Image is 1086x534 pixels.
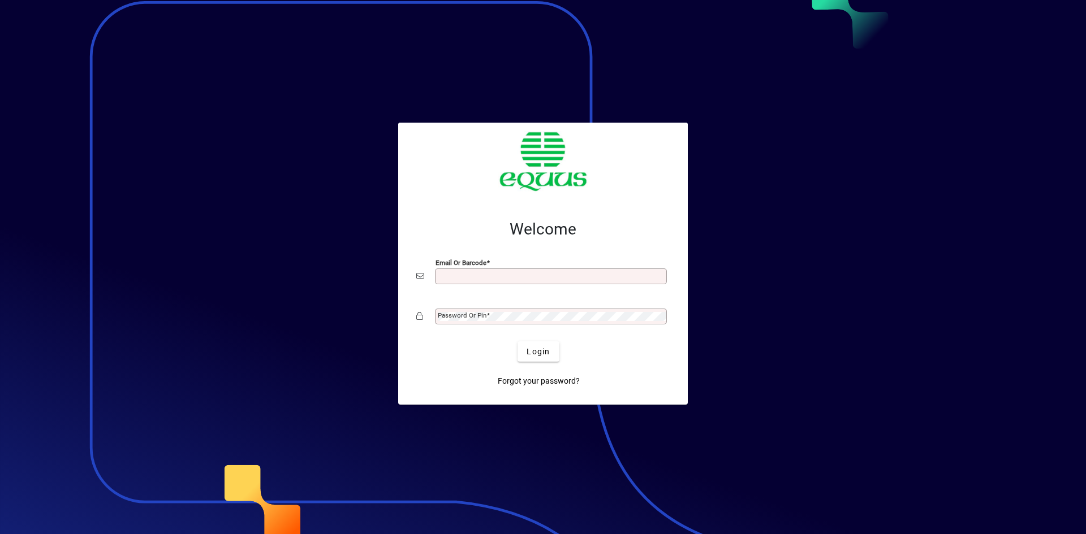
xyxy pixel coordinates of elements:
mat-label: Password or Pin [438,311,486,319]
button: Login [518,341,559,362]
mat-label: Email or Barcode [436,259,486,267]
span: Login [527,346,550,358]
h2: Welcome [416,220,670,239]
span: Forgot your password? [498,375,580,387]
a: Forgot your password? [493,371,584,391]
